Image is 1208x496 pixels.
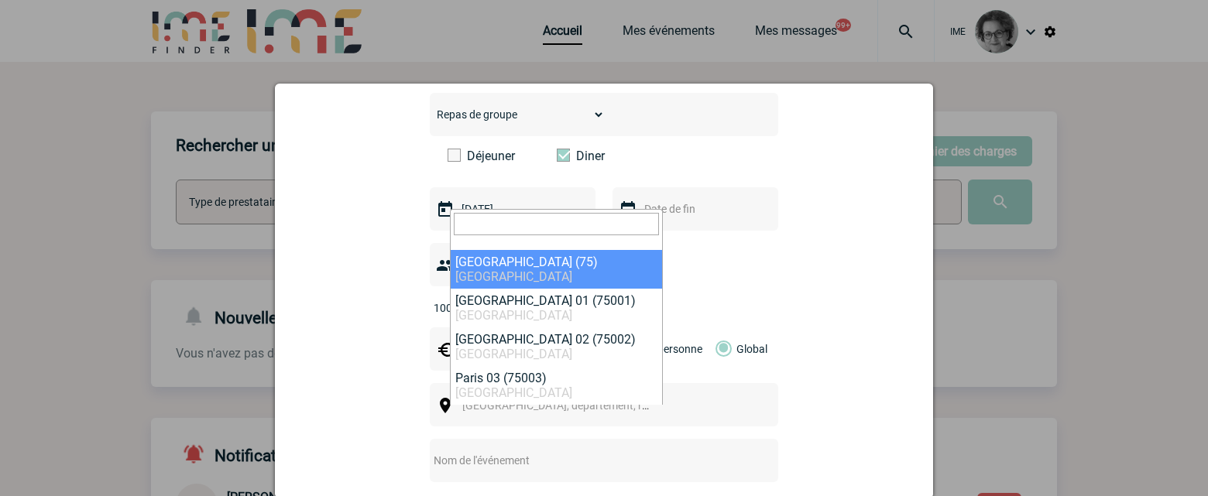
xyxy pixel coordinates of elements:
[458,199,565,219] input: Date de début
[455,347,572,361] span: [GEOGRAPHIC_DATA]
[557,149,646,163] label: Diner
[455,385,572,400] span: [GEOGRAPHIC_DATA]
[462,399,678,412] span: [GEOGRAPHIC_DATA], département, région...
[716,327,726,371] label: Global
[430,298,575,318] input: Nombre de participants
[455,269,572,284] span: [GEOGRAPHIC_DATA]
[448,149,537,163] label: Déjeuner
[451,250,662,289] li: [GEOGRAPHIC_DATA] (75)
[451,366,662,405] li: Paris 03 (75003)
[455,308,572,323] span: [GEOGRAPHIC_DATA]
[430,450,737,470] input: Nom de l'événement
[451,289,662,327] li: [GEOGRAPHIC_DATA] 01 (75001)
[451,327,662,366] li: [GEOGRAPHIC_DATA] 02 (75002)
[640,199,747,219] input: Date de fin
